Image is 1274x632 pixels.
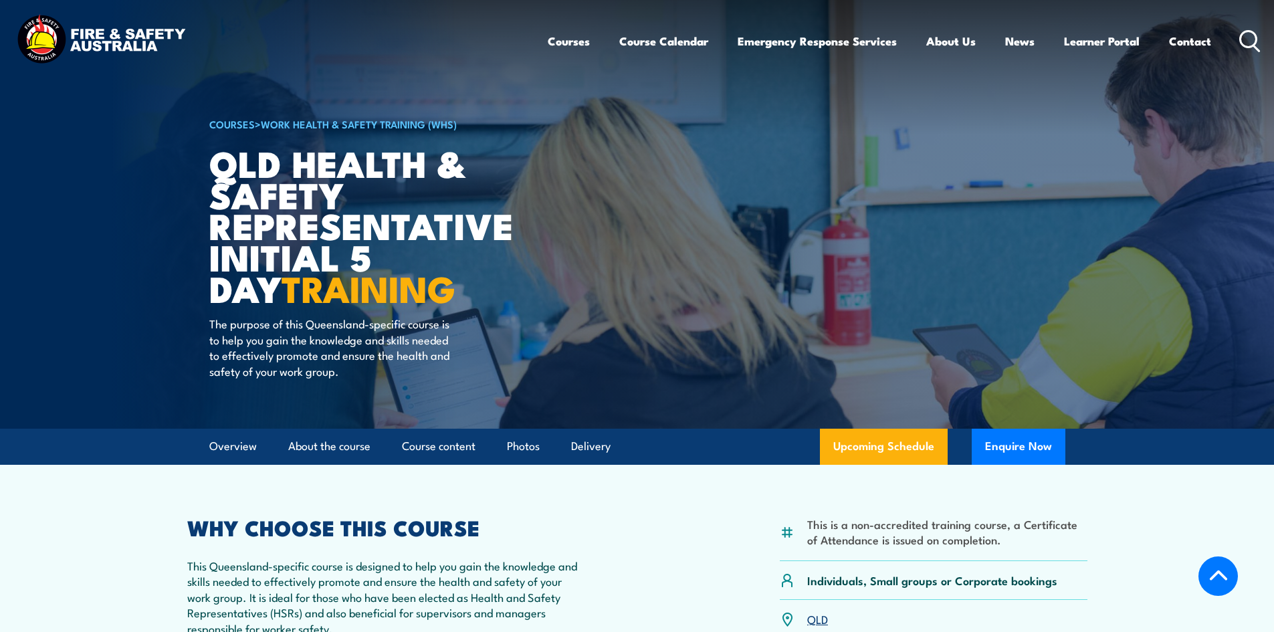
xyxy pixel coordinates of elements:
a: About the course [288,429,370,464]
li: This is a non-accredited training course, a Certificate of Attendance is issued on completion. [807,516,1087,548]
a: Emergency Response Services [738,23,897,59]
a: COURSES [209,116,255,131]
a: Courses [548,23,590,59]
a: Delivery [571,429,611,464]
a: Course Calendar [619,23,708,59]
a: Work Health & Safety Training (WHS) [261,116,457,131]
button: Enquire Now [972,429,1065,465]
h6: > [209,116,540,132]
a: News [1005,23,1035,59]
a: Photos [507,429,540,464]
a: Course content [402,429,475,464]
a: About Us [926,23,976,59]
p: Individuals, Small groups or Corporate bookings [807,572,1057,588]
h2: WHY CHOOSE THIS COURSE [187,518,578,536]
a: Upcoming Schedule [820,429,948,465]
a: Learner Portal [1064,23,1140,59]
a: Overview [209,429,257,464]
a: Contact [1169,23,1211,59]
a: QLD [807,611,828,627]
p: The purpose of this Queensland-specific course is to help you gain the knowledge and skills neede... [209,316,453,379]
strong: TRAINING [282,259,455,315]
h1: QLD Health & Safety Representative Initial 5 Day [209,147,540,304]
